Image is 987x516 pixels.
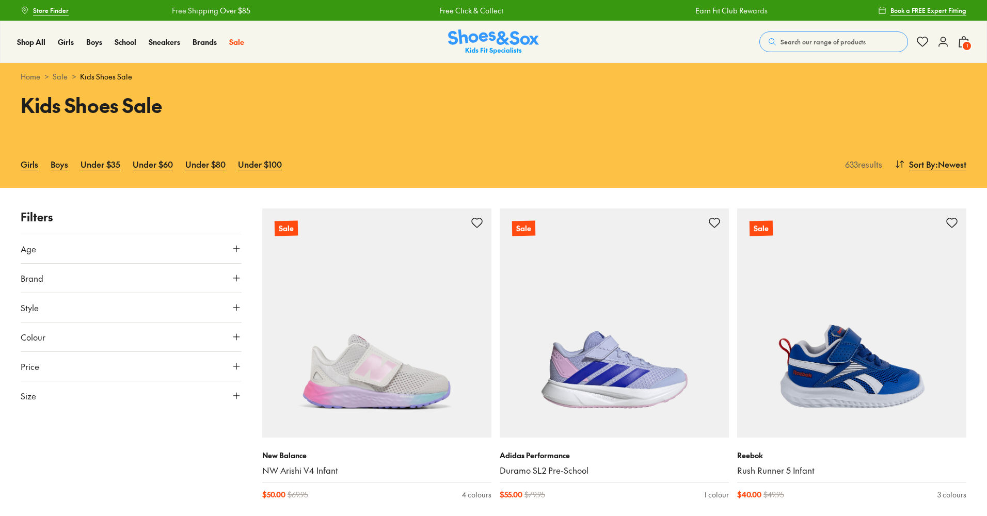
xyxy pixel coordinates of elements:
a: Girls [58,37,74,47]
a: Under $100 [238,153,282,175]
a: Store Finder [21,1,69,20]
span: Size [21,390,36,402]
a: Under $80 [185,153,226,175]
div: 3 colours [937,489,966,500]
a: Sale [737,208,966,438]
button: Brand [21,264,242,293]
a: Sale [53,71,68,82]
p: New Balance [262,450,491,461]
a: Shop All [17,37,45,47]
p: Sale [275,221,298,236]
span: $ 79.95 [524,489,545,500]
a: Earn Fit Club Rewards [695,5,767,16]
img: SNS_Logo_Responsive.svg [448,29,539,55]
span: Brand [21,272,43,284]
a: Sneakers [149,37,180,47]
h1: Kids Shoes Sale [21,90,481,120]
p: Reebok [737,450,966,461]
span: Colour [21,331,45,343]
button: 1 [958,30,970,53]
span: : Newest [935,158,966,170]
span: Sort By [909,158,935,170]
p: 633 results [841,158,882,170]
button: Size [21,381,242,410]
div: > > [21,71,966,82]
span: $ 55.00 [500,489,522,500]
span: 1 [962,41,972,51]
button: Age [21,234,242,263]
a: Sale [500,208,729,438]
a: School [115,37,136,47]
a: Free Shipping Over $85 [171,5,250,16]
span: Price [21,360,39,373]
span: $ 69.95 [288,489,308,500]
span: Age [21,243,36,255]
p: Adidas Performance [500,450,729,461]
a: Brands [193,37,217,47]
button: Colour [21,322,242,351]
span: Style [21,301,39,314]
p: Sale [750,221,773,236]
a: Rush Runner 5 Infant [737,465,966,476]
a: Shoes & Sox [448,29,539,55]
span: $ 50.00 [262,489,285,500]
a: Sale [262,208,491,438]
a: Under $60 [133,153,173,175]
p: Filters [21,208,242,225]
span: $ 49.95 [763,489,784,500]
a: Free Click & Collect [439,5,503,16]
a: Home [21,71,40,82]
span: Search our range of products [781,37,866,46]
a: Sale [229,37,244,47]
div: 4 colours [462,489,491,500]
span: Book a FREE Expert Fitting [890,6,966,15]
p: Sale [512,221,535,236]
a: Boys [86,37,102,47]
button: Price [21,352,242,381]
a: Book a FREE Expert Fitting [878,1,966,20]
span: Kids Shoes Sale [80,71,132,82]
a: NW Arishi V4 Infant [262,465,491,476]
a: Duramo SL2 Pre-School [500,465,729,476]
a: Under $35 [81,153,120,175]
span: Store Finder [33,6,69,15]
a: Girls [21,153,38,175]
a: Boys [51,153,68,175]
span: $ 40.00 [737,489,761,500]
button: Search our range of products [759,31,908,52]
div: 1 colour [704,489,729,500]
button: Sort By:Newest [895,153,966,175]
button: Style [21,293,242,322]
